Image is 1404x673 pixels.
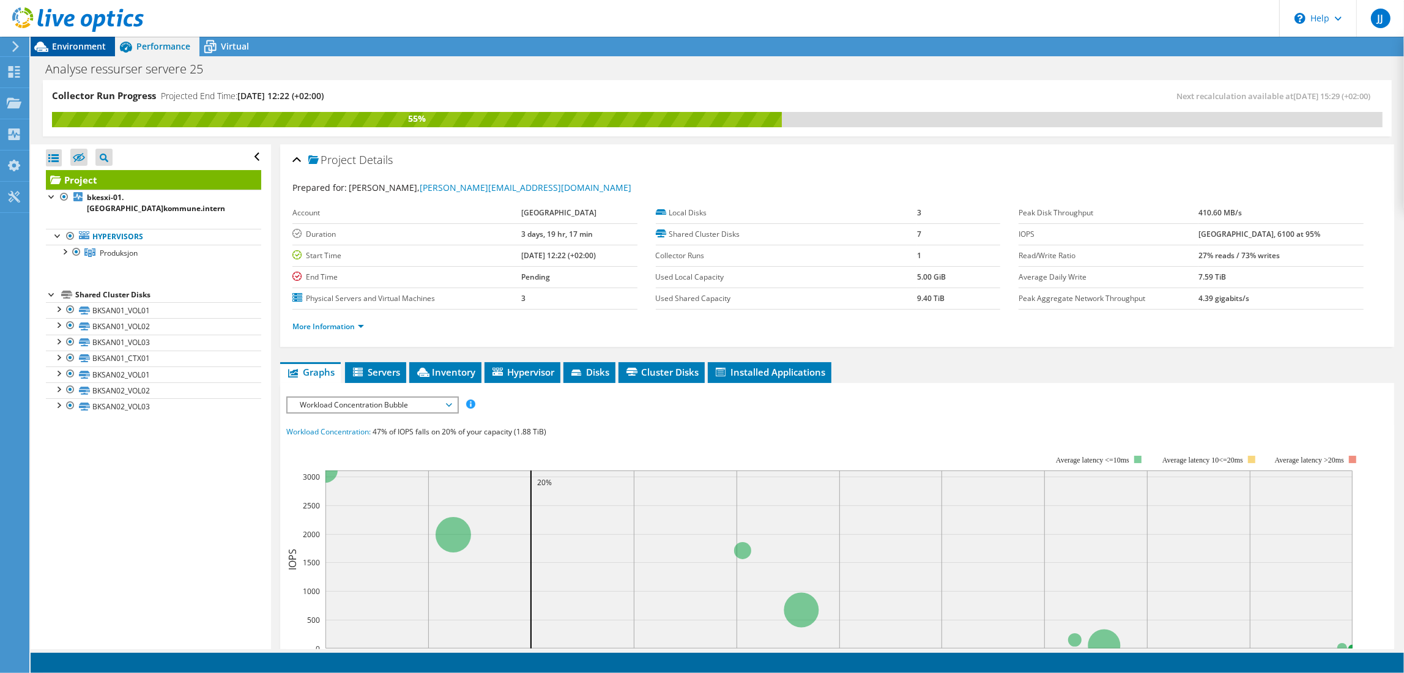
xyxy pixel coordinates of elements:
[292,228,521,240] label: Duration
[656,271,918,283] label: Used Local Capacity
[303,586,320,597] text: 1000
[1198,250,1280,261] b: 27% reads / 73% writes
[917,229,921,239] b: 7
[316,644,320,654] text: 0
[46,351,261,366] a: BKSAN01_CTX01
[75,288,261,302] div: Shared Cluster Disks
[292,271,521,283] label: End Time
[292,250,521,262] label: Start Time
[373,426,546,437] span: 47% of IOPS falls on 20% of your capacity (1.88 TiB)
[303,472,320,482] text: 3000
[46,318,261,334] a: BKSAN01_VOL02
[1198,293,1249,303] b: 4.39 gigabits/s
[136,40,190,52] span: Performance
[917,207,921,218] b: 3
[656,250,918,262] label: Collector Runs
[570,366,609,378] span: Disks
[292,207,521,219] label: Account
[656,292,918,305] label: Used Shared Capacity
[491,366,554,378] span: Hypervisor
[1019,207,1198,219] label: Peak Disk Throughput
[351,366,400,378] span: Servers
[46,366,261,382] a: BKSAN02_VOL01
[1019,292,1198,305] label: Peak Aggregate Network Throughput
[308,154,356,166] span: Project
[1176,91,1376,102] span: Next recalculation available at
[1019,228,1198,240] label: IOPS
[303,500,320,511] text: 2500
[40,62,222,76] h1: Analyse ressurser servere 25
[521,272,550,282] b: Pending
[303,557,320,568] text: 1500
[1198,272,1226,282] b: 7.59 TiB
[46,229,261,245] a: Hypervisors
[46,335,261,351] a: BKSAN01_VOL03
[1019,250,1198,262] label: Read/Write Ratio
[656,228,918,240] label: Shared Cluster Disks
[307,615,320,625] text: 500
[46,190,261,217] a: bkesxi-01.[GEOGRAPHIC_DATA]kommune.intern
[46,302,261,318] a: BKSAN01_VOL01
[917,293,945,303] b: 9.40 TiB
[303,529,320,540] text: 2000
[349,182,631,193] span: [PERSON_NAME],
[286,366,335,378] span: Graphs
[52,40,106,52] span: Environment
[1294,13,1306,24] svg: \n
[52,112,782,125] div: 55%
[46,170,261,190] a: Project
[1275,456,1344,464] text: Average latency >20ms
[537,477,552,488] text: 20%
[1019,271,1198,283] label: Average Daily Write
[292,292,521,305] label: Physical Servers and Virtual Machines
[1162,456,1243,464] tspan: Average latency 10<=20ms
[161,89,324,103] h4: Projected End Time:
[1371,9,1391,28] span: JJ
[100,248,138,258] span: Produksjon
[917,250,921,261] b: 1
[521,250,596,261] b: [DATE] 12:22 (+02:00)
[46,398,261,414] a: BKSAN02_VOL03
[521,229,593,239] b: 3 days, 19 hr, 17 min
[1293,91,1370,102] span: [DATE] 15:29 (+02:00)
[46,245,261,261] a: Produksjon
[292,321,364,332] a: More Information
[521,293,526,303] b: 3
[1198,207,1242,218] b: 410.60 MB/s
[46,382,261,398] a: BKSAN02_VOL02
[714,366,825,378] span: Installed Applications
[1198,229,1320,239] b: [GEOGRAPHIC_DATA], 6100 at 95%
[917,272,946,282] b: 5.00 GiB
[292,182,347,193] label: Prepared for:
[221,40,249,52] span: Virtual
[294,398,451,412] span: Workload Concentration Bubble
[359,152,393,167] span: Details
[286,426,371,437] span: Workload Concentration:
[625,366,699,378] span: Cluster Disks
[521,207,596,218] b: [GEOGRAPHIC_DATA]
[286,549,299,570] text: IOPS
[87,192,225,214] b: bkesxi-01.[GEOGRAPHIC_DATA]kommune.intern
[656,207,918,219] label: Local Disks
[415,366,475,378] span: Inventory
[237,90,324,102] span: [DATE] 12:22 (+02:00)
[1056,456,1129,464] tspan: Average latency <=10ms
[420,182,631,193] a: [PERSON_NAME][EMAIL_ADDRESS][DOMAIN_NAME]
